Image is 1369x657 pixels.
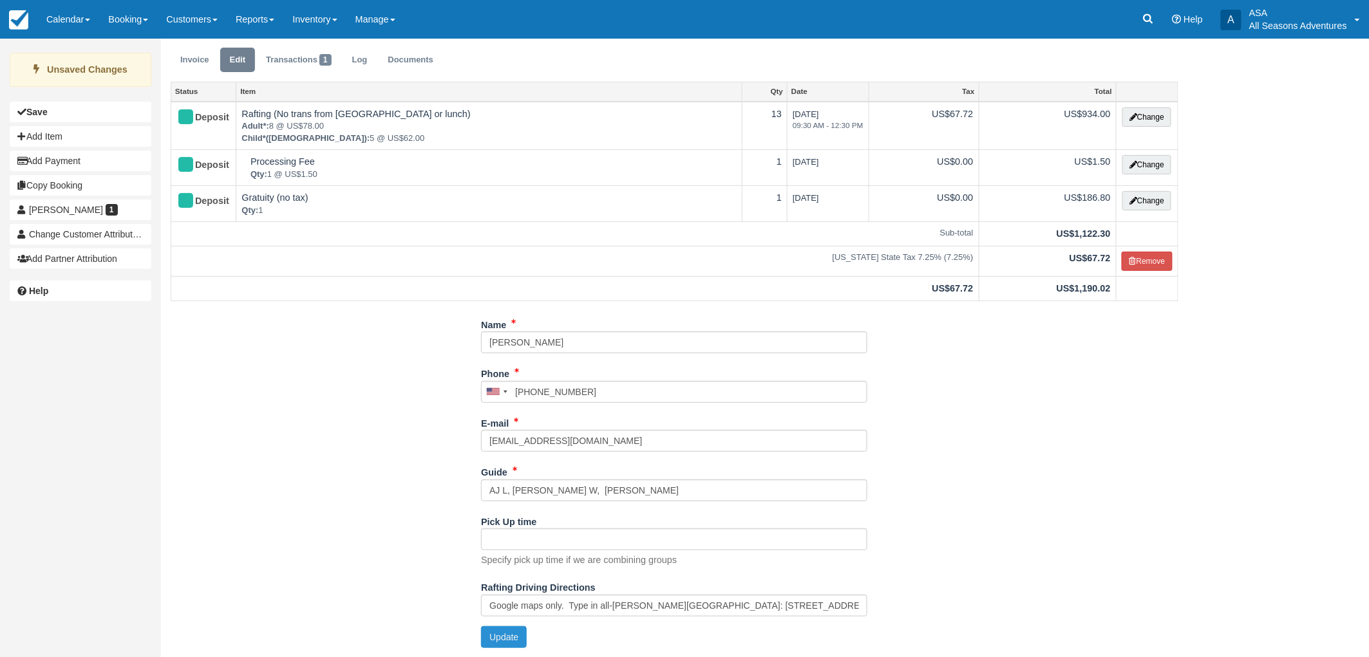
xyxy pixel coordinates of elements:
[10,199,151,220] a: [PERSON_NAME] 1
[481,626,527,648] button: Update
[1070,253,1111,263] strong: US$67.72
[869,150,979,186] td: US$0.00
[241,205,737,217] em: 1
[979,82,1116,100] a: Total
[171,82,236,100] a: Status
[1221,10,1242,30] div: A
[481,577,596,595] label: Rafting Driving Directions
[10,175,151,196] button: Copy Booking
[481,314,506,332] label: Name
[481,461,507,479] label: Guide
[793,157,819,167] span: [DATE]
[319,54,332,66] span: 1
[869,82,979,100] a: Tax
[742,150,788,186] td: 1
[236,102,742,150] td: Rafting (No trans from [GEOGRAPHIC_DATA] or lunch)
[176,191,220,212] div: Deposit
[1122,107,1171,127] button: Change
[176,227,974,239] em: Sub-total
[1122,252,1173,271] button: Remove
[1122,191,1171,210] button: Change
[10,151,151,171] button: Add Payment
[979,186,1116,222] td: US$186.80
[1057,283,1111,293] strong: US$1,190.02
[481,363,509,381] label: Phone
[241,120,737,144] em: 8 @ US$78.00 5 @ US$62.00
[979,150,1116,186] td: US$1.50
[481,553,677,567] p: Specify pick up time if we are combining groups
[378,48,443,73] a: Documents
[47,64,127,75] strong: Unsaved Changes
[481,511,536,529] label: Pick Up time
[10,224,151,245] button: Change Customer Attribution
[106,204,118,216] span: 1
[10,102,151,122] button: Save
[26,107,48,117] b: Save
[10,248,151,269] button: Add Partner Attribution
[10,126,151,147] button: Add Item
[10,281,151,301] a: Help
[1057,228,1111,239] strong: US$1,122.30
[236,82,742,100] a: Item
[1249,19,1347,32] p: All Seasons Adventures
[932,283,974,293] strong: US$67.72
[220,48,255,73] a: Edit
[742,186,788,222] td: 1
[236,150,742,186] td: Processing Fee
[250,169,737,181] em: 1 @ US$1.50
[241,133,370,143] strong: Child*(12 to 4 years old)
[742,102,788,150] td: 13
[29,286,48,296] b: Help
[176,107,220,128] div: Deposit
[742,82,787,100] a: Qty
[869,102,979,150] td: US$67.72
[1184,14,1203,24] span: Help
[176,252,974,264] em: [US_STATE] State Tax 7.25% (7.25%)
[171,48,219,73] a: Invoice
[979,102,1116,150] td: US$934.00
[793,120,864,131] em: 09:30 AM - 12:30 PM
[788,82,869,100] a: Date
[176,155,220,176] div: Deposit
[1122,155,1171,174] button: Change
[241,121,269,131] strong: Adult*
[793,109,864,131] span: [DATE]
[869,186,979,222] td: US$0.00
[29,205,103,215] span: [PERSON_NAME]
[9,10,28,30] img: checkfront-main-nav-mini-logo.png
[241,205,258,215] strong: Qty
[236,186,742,222] td: Gratuity (no tax)
[481,412,509,430] label: E-mail
[793,193,819,203] span: [DATE]
[250,169,267,179] strong: Qty
[482,382,511,402] div: United States: +1
[29,229,145,239] span: Change Customer Attribution
[1172,15,1181,24] i: Help
[1249,6,1347,19] p: ASA
[256,48,341,73] a: Transactions1
[343,48,377,73] a: Log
